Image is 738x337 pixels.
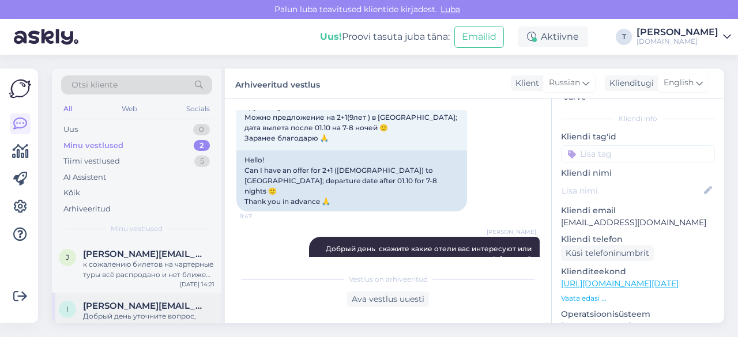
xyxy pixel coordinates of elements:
div: Web [119,101,140,116]
input: Lisa nimi [562,184,702,197]
div: Uus [63,124,78,135]
div: Kliendi info [561,113,715,124]
p: Klienditeekond [561,266,715,278]
div: 5 [194,156,210,167]
span: [PERSON_NAME] [487,228,536,236]
span: Vestlus on arhiveeritud [349,274,428,285]
div: 2 [194,140,210,152]
div: Aktiivne [518,26,588,47]
div: [DOMAIN_NAME] [637,37,718,46]
div: Arhiveeritud [63,203,111,215]
p: [MEDICAL_DATA] [561,320,715,332]
div: 0 [193,124,210,135]
span: j [66,253,69,262]
span: English [664,77,694,89]
span: Irina-mylkina-64@bk.ru [83,301,203,311]
button: Emailid [454,26,504,48]
div: T [616,29,632,45]
span: Minu vestlused [111,224,163,234]
div: Klienditugi [605,77,654,89]
span: I [66,305,69,313]
p: Kliendi tag'id [561,131,715,143]
span: Luba [437,4,464,14]
span: Russian [549,77,580,89]
p: Kliendi email [561,205,715,217]
label: Arhiveeritud vestlus [235,75,320,91]
div: Klient [511,77,539,89]
span: Otsi kliente [71,79,118,91]
div: [PERSON_NAME] [637,28,718,37]
span: jelena.ahmetsina@hotmail.com [83,249,203,259]
div: Kõik [63,187,80,199]
div: к сожалению билетов на чартерные туры всё распродано и нет ближе чем дата когда вам надо вылетать... [83,259,214,280]
div: Tiimi vestlused [63,156,120,167]
img: Askly Logo [9,78,31,100]
div: Добрый день уточните вопрос, сколько человек и какой именно отель [83,311,214,332]
div: Hello! Can I have an offer for 2+1 ([DEMOGRAPHIC_DATA]) to [GEOGRAPHIC_DATA]; departure date afte... [236,150,467,211]
p: Kliendi telefon [561,233,715,245]
span: Добрый день скажите какие отели вас интересуют или какой бюджет? [326,244,533,263]
p: [EMAIL_ADDRESS][DOMAIN_NAME] [561,217,715,229]
a: [PERSON_NAME][DOMAIN_NAME] [637,28,731,46]
div: Socials [184,101,212,116]
input: Lisa tag [561,145,715,162]
div: [DATE] 14:21 [180,280,214,289]
p: Vaata edasi ... [561,293,715,304]
div: Minu vestlused [63,140,123,152]
div: All [61,101,74,116]
div: Ava vestlus uuesti [347,291,429,307]
b: Uus! [320,31,342,42]
div: AI Assistent [63,172,106,183]
a: [URL][DOMAIN_NAME][DATE] [561,278,679,289]
p: Operatsioonisüsteem [561,308,715,320]
div: Proovi tasuta juba täna: [320,30,450,44]
div: Küsi telefoninumbrit [561,245,654,261]
p: Kliendi nimi [561,167,715,179]
span: 9:47 [240,212,283,221]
